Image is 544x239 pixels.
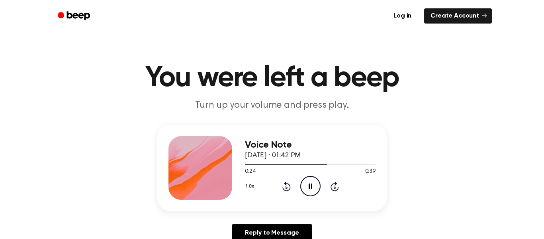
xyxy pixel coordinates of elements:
p: Turn up your volume and press play. [119,99,425,112]
button: 1.0x [245,180,257,193]
span: 0:39 [365,168,376,176]
span: [DATE] · 01:42 PM [245,152,301,159]
span: 0:24 [245,168,255,176]
a: Create Account [424,8,492,24]
a: Beep [52,8,97,24]
h3: Voice Note [245,140,376,150]
h1: You were left a beep [68,64,476,93]
a: Log in [385,7,419,25]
